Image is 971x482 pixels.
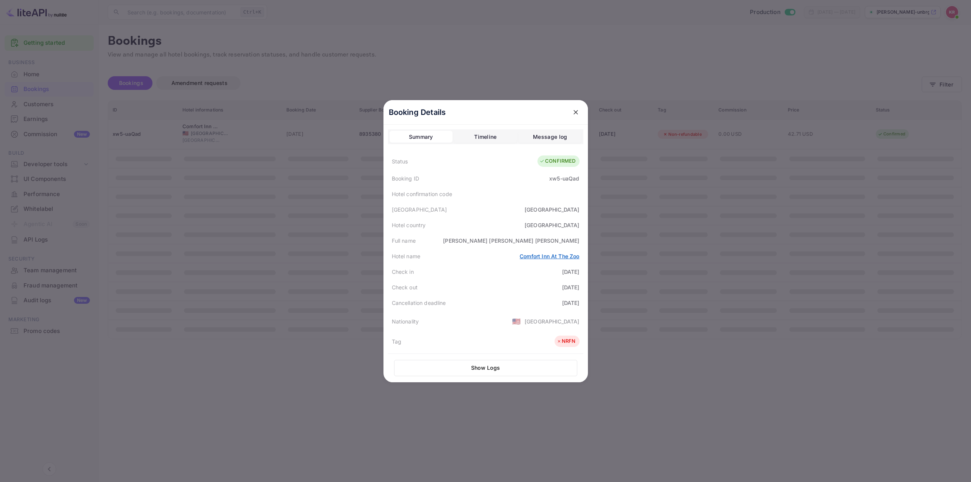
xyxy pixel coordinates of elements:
[454,131,517,143] button: Timeline
[549,174,579,182] div: xw5-uaQad
[392,174,420,182] div: Booking ID
[392,221,426,229] div: Hotel country
[512,314,521,328] span: United States
[556,338,576,345] div: NRFN
[392,190,452,198] div: Hotel confirmation code
[392,206,447,214] div: [GEOGRAPHIC_DATA]
[525,221,580,229] div: [GEOGRAPHIC_DATA]
[409,132,433,141] div: Summary
[392,252,421,260] div: Hotel name
[562,268,580,276] div: [DATE]
[518,131,581,143] button: Message log
[394,360,577,376] button: Show Logs
[525,206,580,214] div: [GEOGRAPHIC_DATA]
[392,283,418,291] div: Check out
[390,131,453,143] button: Summary
[392,268,414,276] div: Check in
[474,132,496,141] div: Timeline
[562,299,580,307] div: [DATE]
[525,317,580,325] div: [GEOGRAPHIC_DATA]
[520,253,579,259] a: Comfort Inn At The Zoo
[389,107,446,118] p: Booking Details
[392,157,408,165] div: Status
[569,105,583,119] button: close
[392,299,446,307] div: Cancellation deadline
[443,237,579,245] div: [PERSON_NAME] [PERSON_NAME] [PERSON_NAME]
[392,338,401,345] div: Tag
[539,157,575,165] div: CONFIRMED
[392,317,419,325] div: Nationality
[392,237,416,245] div: Full name
[562,283,580,291] div: [DATE]
[533,132,567,141] div: Message log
